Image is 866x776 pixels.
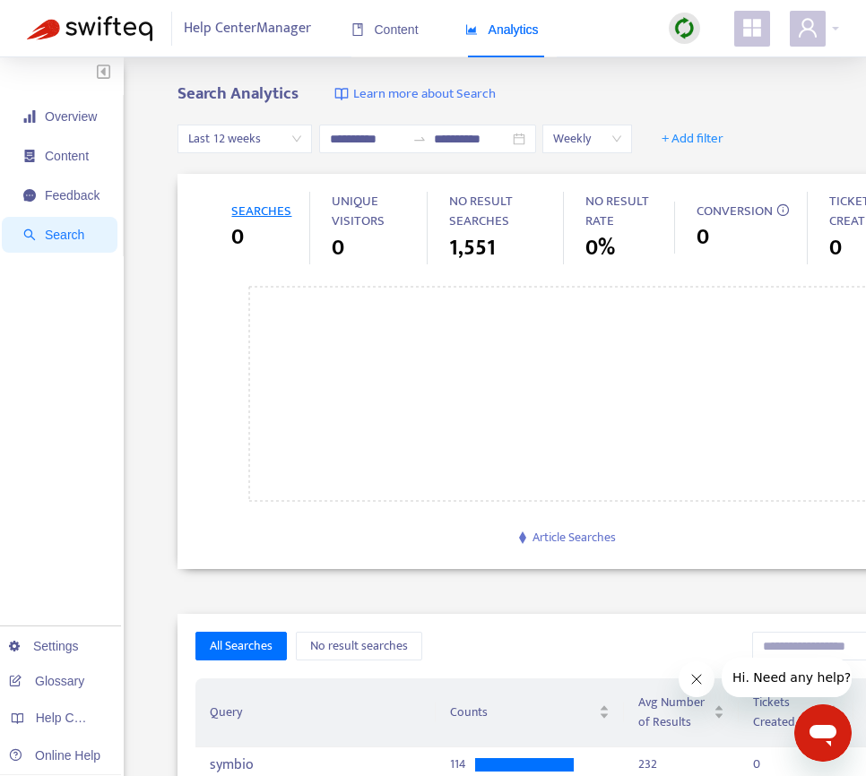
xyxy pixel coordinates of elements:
div: 0 [753,763,760,764]
span: NO RESULT SEARCHES [449,190,513,233]
span: Counts [450,703,595,722]
span: Avg Number of Results [638,693,710,732]
span: area-chart [465,23,478,36]
a: Online Help [9,748,100,763]
span: Analytics [465,22,539,37]
th: Tickets Created [739,678,853,747]
span: Feedback [45,188,100,203]
span: 114 [450,763,468,764]
th: Counts [436,678,624,747]
span: search [23,228,36,241]
span: message [23,189,36,202]
button: No result searches [296,632,422,660]
span: CONVERSION [697,200,773,222]
span: 0 [231,221,244,254]
span: Search [45,228,84,242]
span: Article Searches [533,527,616,548]
span: Help Centers [36,711,109,725]
span: container [23,150,36,162]
span: book [351,23,364,36]
a: Glossary [9,674,84,688]
div: symbio [210,756,421,773]
span: Content [45,149,89,163]
span: to [412,132,427,146]
span: swap-right [412,132,427,146]
th: Avg Number of Results [624,678,739,747]
span: Overview [45,109,97,124]
button: All Searches [195,632,287,660]
b: Search Analytics [178,80,299,108]
span: UNIQUE VISITORS [332,190,385,233]
button: + Add filter [648,125,737,153]
span: SEARCHES [231,200,291,222]
iframe: Message from company [722,658,852,697]
span: Last 12 weeks [188,125,301,152]
span: appstore [741,17,763,39]
a: Settings [9,639,79,653]
span: No result searches [310,636,408,656]
span: + Add filter [662,128,723,150]
iframe: Close message [679,661,714,697]
span: signal [23,110,36,123]
a: Learn more about Search [334,84,496,105]
span: 0 [829,232,842,264]
span: Help Center Manager [184,12,311,46]
span: 0% [585,232,615,264]
span: NO RESULT RATE [585,190,649,233]
img: image-link [334,87,349,101]
span: Tickets Created [753,693,825,732]
span: Learn more about Search [353,84,496,105]
span: 1,551 [449,232,496,264]
span: 0 [332,232,344,264]
span: 0 [697,221,709,254]
th: Query [195,678,436,747]
iframe: Button to launch messaging window [794,704,852,762]
span: All Searches [210,636,273,656]
span: Content [351,22,419,37]
img: sync.dc5367851b00ba804db3.png [673,17,696,39]
div: 232 [638,763,657,764]
span: user [797,17,818,39]
span: Weekly [553,125,621,152]
img: Swifteq [27,16,152,41]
